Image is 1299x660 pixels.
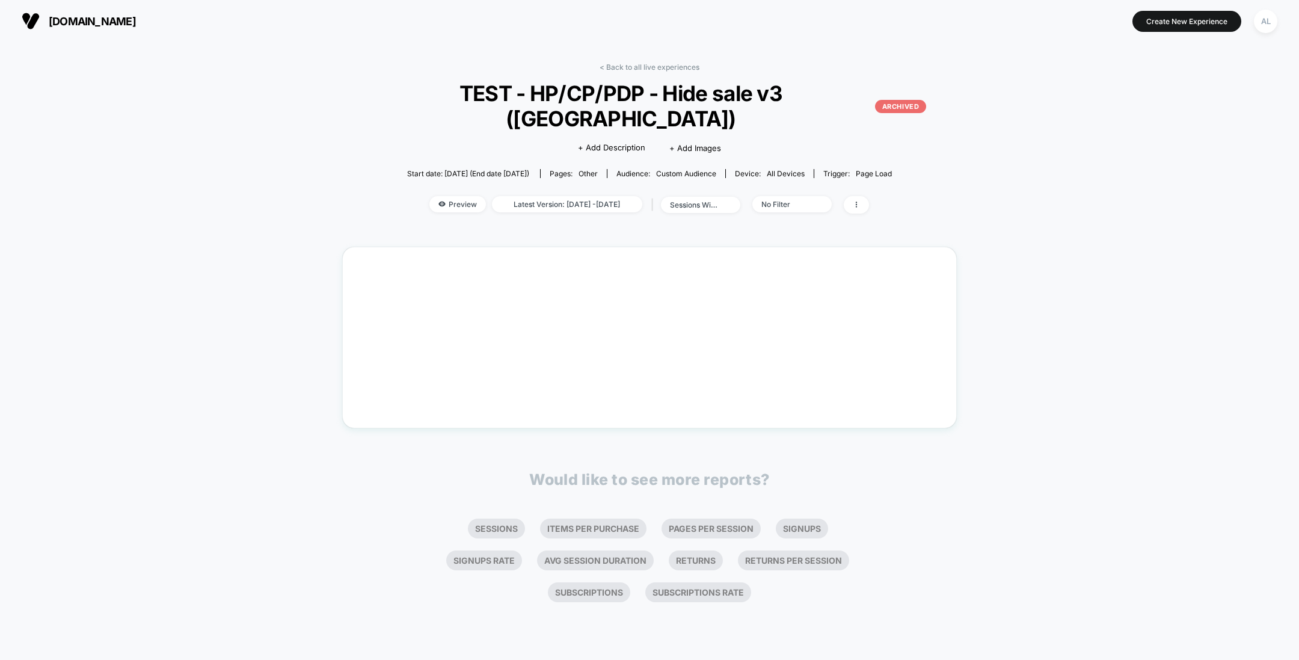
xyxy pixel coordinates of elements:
button: AL [1250,9,1281,34]
span: Preview [429,196,486,212]
span: TEST - HP/CP/PDP - Hide sale v3 ([GEOGRAPHIC_DATA]) [373,81,926,131]
button: Create New Experience [1132,11,1241,32]
span: [DOMAIN_NAME] [49,15,136,28]
button: [DOMAIN_NAME] [18,11,140,31]
span: all devices [767,169,805,178]
li: Pages Per Session [662,519,761,538]
li: Returns [669,551,723,570]
p: ARCHIVED [875,100,926,113]
li: Avg Session Duration [537,551,654,570]
span: | [648,196,661,214]
span: Custom Audience [656,169,716,178]
a: < Back to all live experiences [600,63,699,72]
li: Returns Per Session [738,551,849,570]
li: Sessions [468,519,525,538]
span: + Add Images [669,143,721,153]
span: Page Load [856,169,892,178]
span: Latest Version: [DATE] - [DATE] [492,196,642,212]
div: No Filter [761,200,809,209]
li: Subscriptions Rate [645,582,751,602]
div: Trigger: [823,169,892,178]
li: Items Per Purchase [540,519,646,538]
span: + Add Description [578,142,645,154]
p: Would like to see more reports? [529,470,770,489]
li: Signups [776,519,828,538]
div: AL [1254,10,1277,33]
div: sessions with impression [670,200,718,209]
span: other [579,169,598,178]
div: Pages: [550,169,598,178]
span: Start date: [DATE] (End date [DATE]) [407,169,529,178]
img: Visually logo [22,12,40,30]
span: Device: [725,169,814,178]
li: Subscriptions [548,582,630,602]
div: Audience: [616,169,716,178]
li: Signups Rate [446,551,522,570]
